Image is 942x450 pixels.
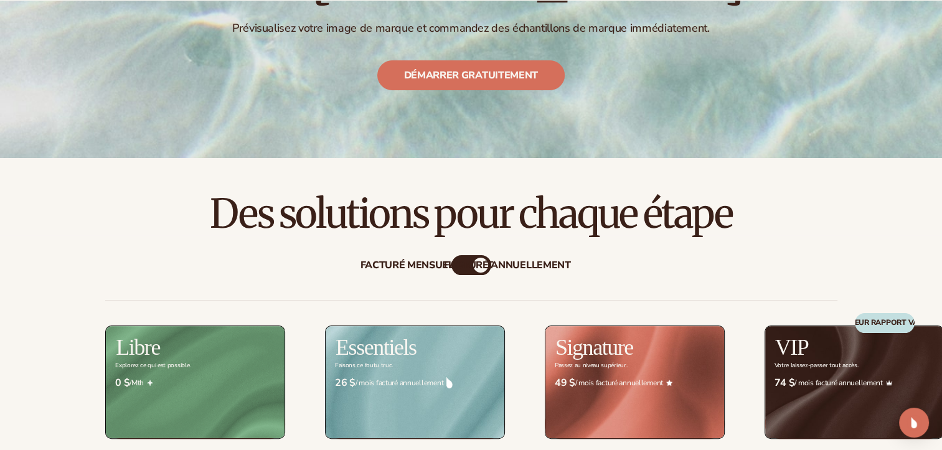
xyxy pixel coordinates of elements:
img: Star_6.png [666,380,672,385]
strong: 0 $ [115,377,130,389]
div: Explorez ce qui est possible. [115,362,191,369]
font: / mois facturé annuellement [356,378,443,387]
strong: 49 $ [555,377,575,389]
strong: 26 $ [335,377,356,389]
font: / mois facturé annuellement [575,378,663,387]
img: Essentials_BG_9050f826-5aa9-47d9-a362-757b82c62641.jpg [326,326,504,438]
h2: VIP [775,336,809,359]
img: Free_Icon_bb6e7c7e-73f8-44bd-8ed0-223ea0fc522e.png [147,380,153,386]
h2: Essentiels [336,336,417,359]
div: facturé annuellement [444,259,571,271]
h2: Libre [116,336,160,359]
div: Facturé mensuellement [360,259,493,271]
div: Passez au niveau supérieur. [555,362,627,369]
div: Faisons ce foutu truc. [335,362,393,369]
p: Prévisualisez votre image de marque et commandez des échantillons de marque immédiatement. [164,21,777,35]
font: / mois facturé annuellement [794,378,882,387]
img: free_bg.png [106,326,285,438]
img: Signature_BG_eeb718c8-65ac-49e3-a4e5-327c6aa73146.jpg [545,326,724,438]
font: /Mth [130,378,144,387]
strong: 74 $ [775,377,795,389]
h2: Des solutions pour chaque étape [35,193,907,235]
div: Votre laissez-passer tout accès. [775,362,859,369]
div: MEILLEUR RAPPORT VALEUR [855,313,915,333]
img: drop.png [446,377,453,388]
h2: Signature [555,336,633,359]
div: Ouvrez Intercom Messenger [899,408,929,438]
a: Démarrer gratuitement [377,60,565,90]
